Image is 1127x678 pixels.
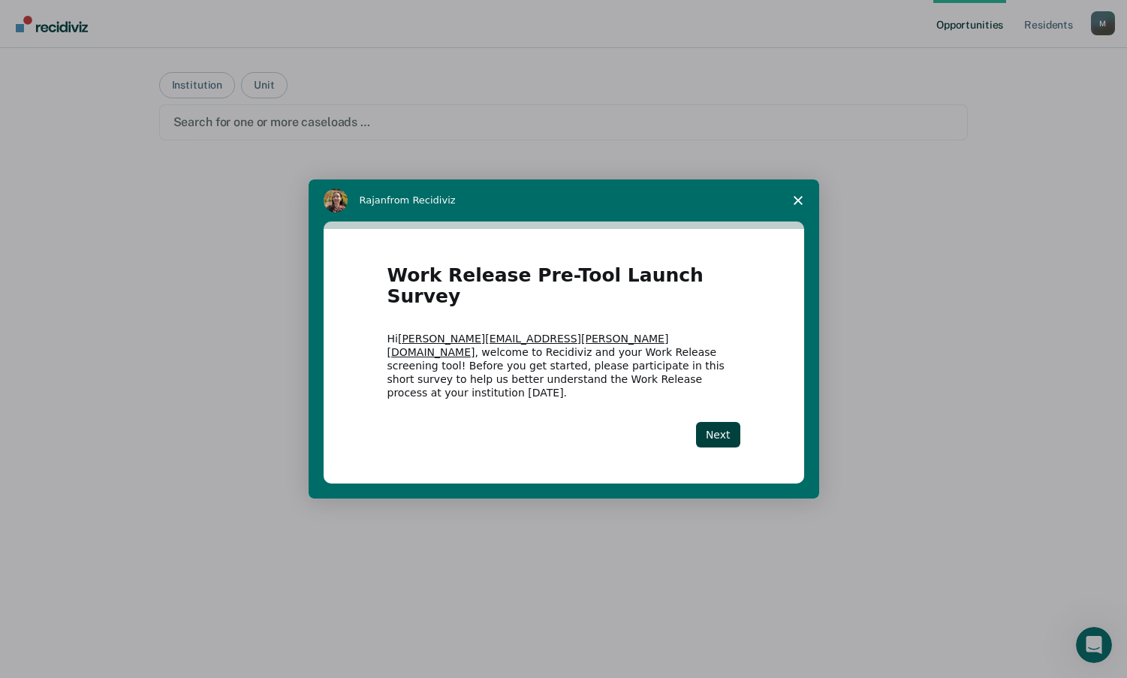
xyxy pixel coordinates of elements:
[387,194,456,206] span: from Recidiviz
[387,333,669,358] a: [PERSON_NAME][EMAIL_ADDRESS][PERSON_NAME][DOMAIN_NAME]
[777,179,819,221] span: Close survey
[696,422,740,447] button: Next
[360,194,387,206] span: Rajan
[387,332,740,400] div: Hi , welcome to Recidiviz and your Work Release screening tool! Before you get started, please pa...
[324,188,348,212] img: Profile image for Rajan
[387,265,740,317] h1: Work Release Pre-Tool Launch Survey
